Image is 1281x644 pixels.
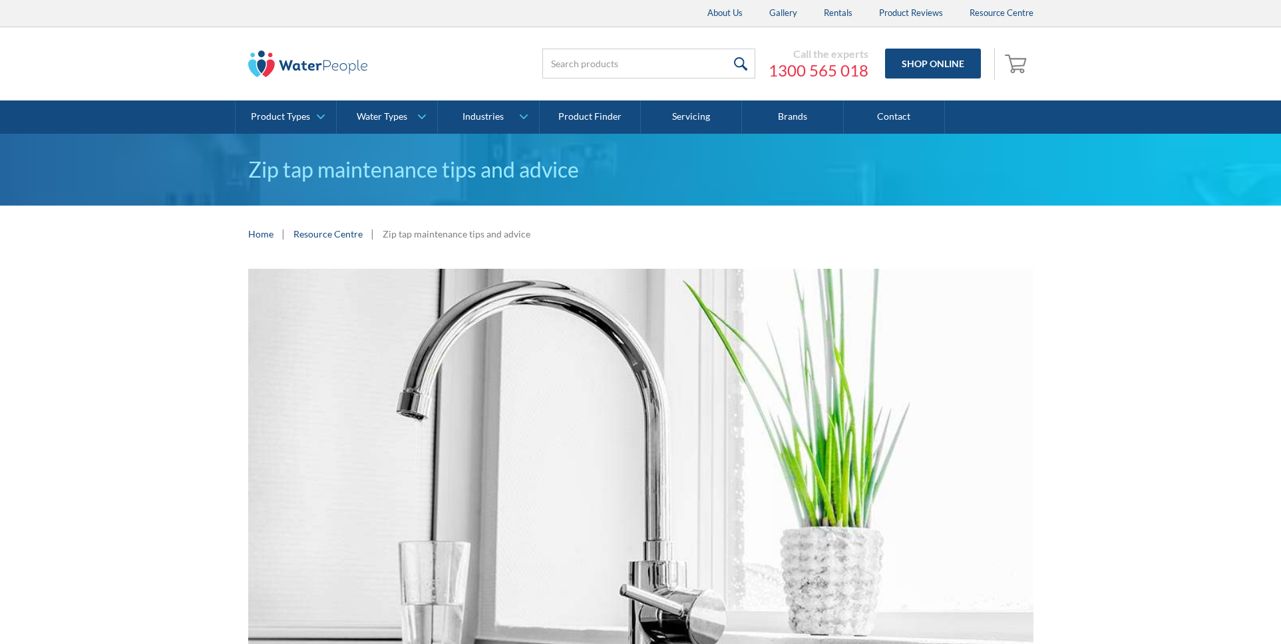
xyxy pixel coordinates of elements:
[844,100,945,134] a: Contact
[542,49,755,79] input: Search products
[236,100,336,134] a: Product Types
[357,111,407,122] div: Water Types
[769,47,868,61] div: Call the experts
[641,100,742,134] a: Servicing
[383,227,530,241] div: Zip tap maintenance tips and advice
[248,51,368,77] img: The Water People
[337,100,437,134] a: Water Types
[885,49,981,79] a: Shop Online
[248,154,1033,186] h1: Zip tap maintenance tips and advice
[462,111,504,122] div: Industries
[251,111,310,122] div: Product Types
[248,227,274,241] a: Home
[280,226,287,241] div: |
[1005,53,1030,74] img: shopping cart
[742,100,843,134] a: Brands
[1002,48,1033,80] a: Open empty cart
[293,227,363,241] a: Resource Centre
[769,61,868,80] a: 1300 565 018
[540,100,641,134] a: Product Finder
[369,226,376,241] div: |
[438,100,538,134] a: Industries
